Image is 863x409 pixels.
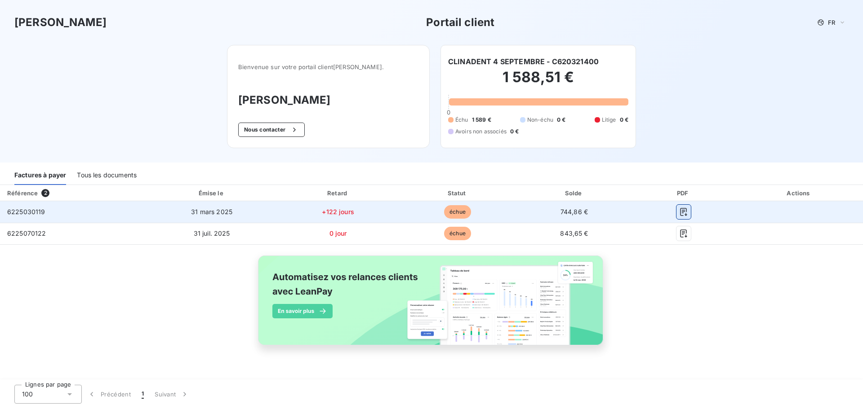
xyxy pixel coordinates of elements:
[448,68,628,95] h2: 1 588,51 €
[77,166,137,185] div: Tous les documents
[444,227,471,240] span: échue
[82,385,136,404] button: Précédent
[455,128,507,136] span: Avoirs non associés
[250,250,613,361] img: banner
[7,189,38,197] div: Référence
[322,208,354,215] span: +122 jours
[557,116,565,124] span: 0 €
[148,189,276,198] div: Émise le
[448,56,599,67] h6: CLINADENT 4 SEPTEMBRE - C620321400
[329,229,347,237] span: 0 jour
[400,189,515,198] div: Statut
[620,116,628,124] span: 0 €
[191,208,232,215] span: 31 mars 2025
[194,229,230,237] span: 31 juil. 2025
[280,189,397,198] div: Retard
[149,385,195,404] button: Suivant
[527,116,553,124] span: Non-échu
[7,229,46,237] span: 6225070122
[238,92,418,108] h3: [PERSON_NAME]
[238,63,418,70] span: Bienvenue sur votre portail client [PERSON_NAME] .
[7,208,45,215] span: 6225030119
[41,189,49,197] span: 2
[472,116,491,124] span: 1 589 €
[737,189,861,198] div: Actions
[142,390,144,399] span: 1
[602,116,616,124] span: Litige
[447,109,450,116] span: 0
[634,189,734,198] div: PDF
[426,14,494,31] h3: Portail client
[828,19,835,26] span: FR
[136,385,149,404] button: 1
[455,116,468,124] span: Échu
[560,229,588,237] span: 843,65 €
[444,205,471,219] span: échue
[238,123,305,137] button: Nous contacter
[518,189,630,198] div: Solde
[510,128,519,136] span: 0 €
[14,14,107,31] h3: [PERSON_NAME]
[22,390,33,399] span: 100
[561,208,588,215] span: 744,86 €
[14,166,66,185] div: Factures à payer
